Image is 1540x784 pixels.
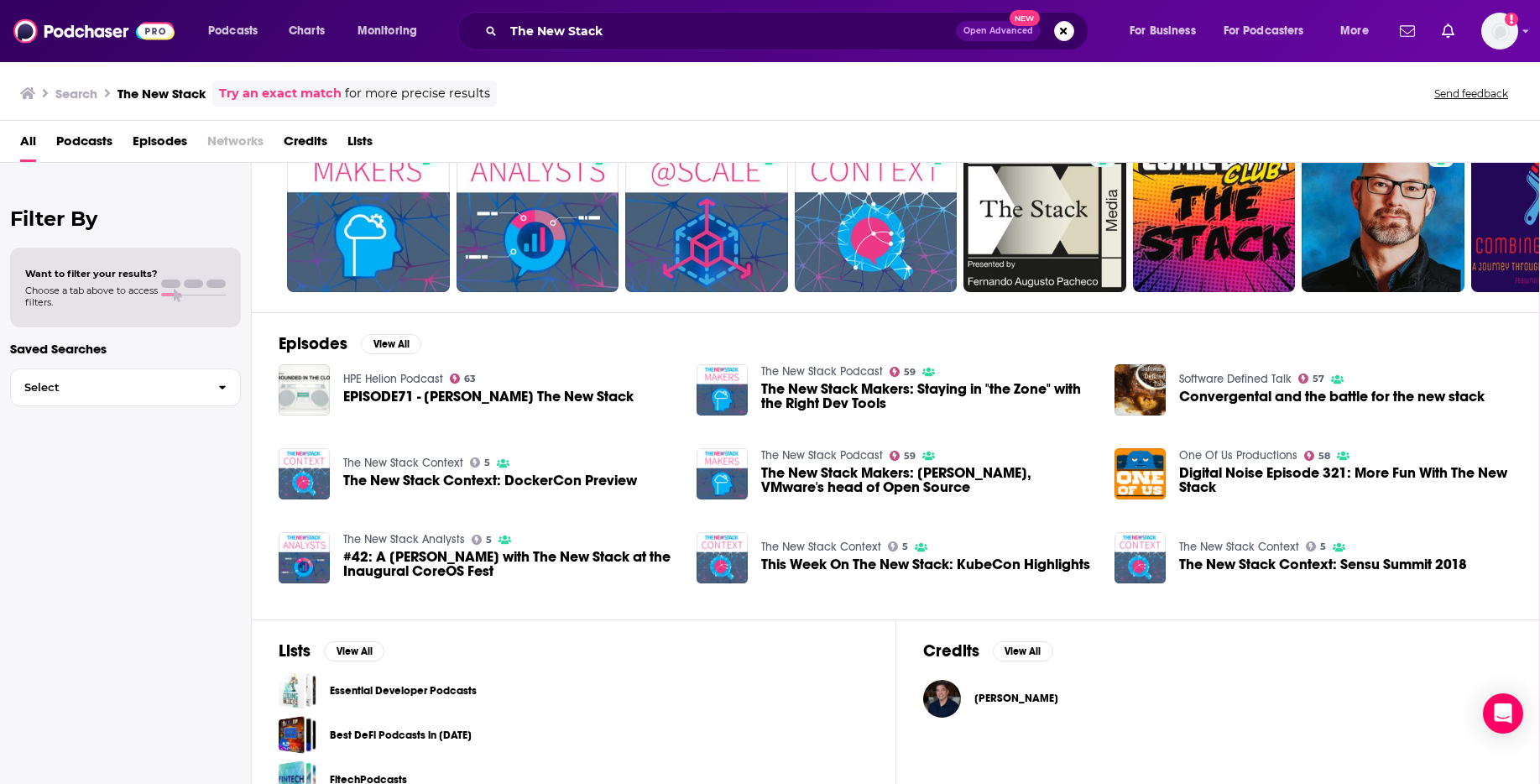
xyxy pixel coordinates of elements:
a: #42: A Short Stack with The New Stack at the Inaugural CoreOS Fest [343,550,676,578]
span: 59 [904,368,916,376]
a: The New Stack Podcast [761,364,883,379]
span: 57 [1313,375,1324,383]
span: 58 [1318,452,1330,460]
span: Logged in as kindrieri [1481,13,1518,50]
a: Essential Developer Podcasts [279,672,316,709]
a: 5 [472,535,493,545]
a: Tim Tully [974,692,1058,705]
img: EPISODE71 - Alex Williams The New Stack [279,364,330,416]
span: Convergental and the battle for the new stack [1179,389,1485,404]
a: Episodes [133,128,187,162]
a: The New Stack Makers: Staying in "the Zone" with the Right Dev Tools [697,364,748,416]
button: Show profile menu [1481,13,1518,50]
a: 5 [1306,541,1327,551]
a: Best DeFi Podcasts in [DATE] [330,726,472,745]
a: All [20,128,36,162]
a: 47 [1133,129,1296,292]
a: Best DeFi Podcasts in 2022 [279,716,316,754]
img: The New Stack Context: Sensu Summit 2018 [1115,532,1166,583]
a: The New Stack Context [343,456,463,470]
button: open menu [1213,18,1329,44]
a: 59 [890,451,916,461]
button: Open AdvancedNew [956,21,1041,41]
a: Charts [278,18,335,44]
span: 5 [902,543,908,551]
a: HPE Helion Podcast [343,372,443,386]
a: CreditsView All [923,640,1053,661]
a: The New Stack Context [1179,540,1299,554]
button: View All [324,641,384,661]
span: The New Stack Makers: Staying in "the Zone" with the Right Dev Tools [761,382,1094,410]
h2: Episodes [279,333,347,354]
a: 59 [890,367,916,377]
a: 35 [1302,129,1464,292]
button: open menu [196,18,279,44]
span: Digital Noise Episode 321: More Fun With The New Stack [1179,466,1512,494]
a: The New Stack Context [761,540,881,554]
input: Search podcasts, credits, & more... [504,18,956,44]
img: The New Stack Context: DockerCon Preview [279,448,330,499]
span: 5 [486,536,492,544]
h2: Filter By [10,206,241,231]
a: Essential Developer Podcasts [330,682,477,700]
a: This Week On The New Stack: KubeCon Highlights [761,557,1090,572]
svg: Add a profile image [1505,13,1518,26]
a: Show notifications dropdown [1435,17,1461,45]
span: [PERSON_NAME] [974,692,1058,705]
a: 55 [963,129,1126,292]
img: #42: A Short Stack with The New Stack at the Inaugural CoreOS Fest [279,532,330,583]
a: 5 [795,129,958,292]
span: For Podcasters [1224,19,1304,43]
a: One Of Us Productions [1179,448,1297,463]
span: The New Stack Makers: [PERSON_NAME], VMware's head of Open Source [761,466,1094,494]
button: open menu [346,18,439,44]
img: The New Stack Makers: Dirk Hohndel, VMware's head of Open Source [697,448,748,499]
h3: The New Stack [117,86,206,102]
a: Convergental and the battle for the new stack [1115,364,1166,416]
a: Digital Noise Episode 321: More Fun With The New Stack [1115,448,1166,499]
a: The New Stack Context: Sensu Summit 2018 [1179,557,1467,572]
h2: Lists [279,640,311,661]
span: New [1010,10,1040,26]
a: EPISODE71 - Alex Williams The New Stack [343,389,634,404]
div: Search podcasts, credits, & more... [473,12,1104,50]
button: Select [10,368,241,406]
button: View All [361,334,421,354]
span: 63 [464,375,476,383]
span: Select [11,382,205,393]
a: 5 [625,129,788,292]
span: Choose a tab above to access filters. [25,285,158,308]
span: Credits [284,128,327,162]
img: Podchaser - Follow, Share and Rate Podcasts [13,15,175,47]
span: #42: A [PERSON_NAME] with The New Stack at the Inaugural CoreOS Fest [343,550,676,578]
p: Saved Searches [10,341,241,357]
span: EPISODE71 - [PERSON_NAME] The New Stack [343,389,634,404]
button: Send feedback [1429,86,1513,101]
span: Open Advanced [963,27,1033,35]
span: More [1340,19,1369,43]
a: The New Stack Context: DockerCon Preview [343,473,637,488]
h3: Search [55,86,97,102]
span: Networks [207,128,264,162]
a: The New Stack Analysts [343,532,465,546]
img: Tim Tully [923,680,961,718]
img: This Week On The New Stack: KubeCon Highlights [697,532,748,583]
a: 58 [1304,451,1331,461]
button: open menu [1118,18,1217,44]
a: Lists [347,128,373,162]
button: Tim TullyTim Tully [923,672,1513,725]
